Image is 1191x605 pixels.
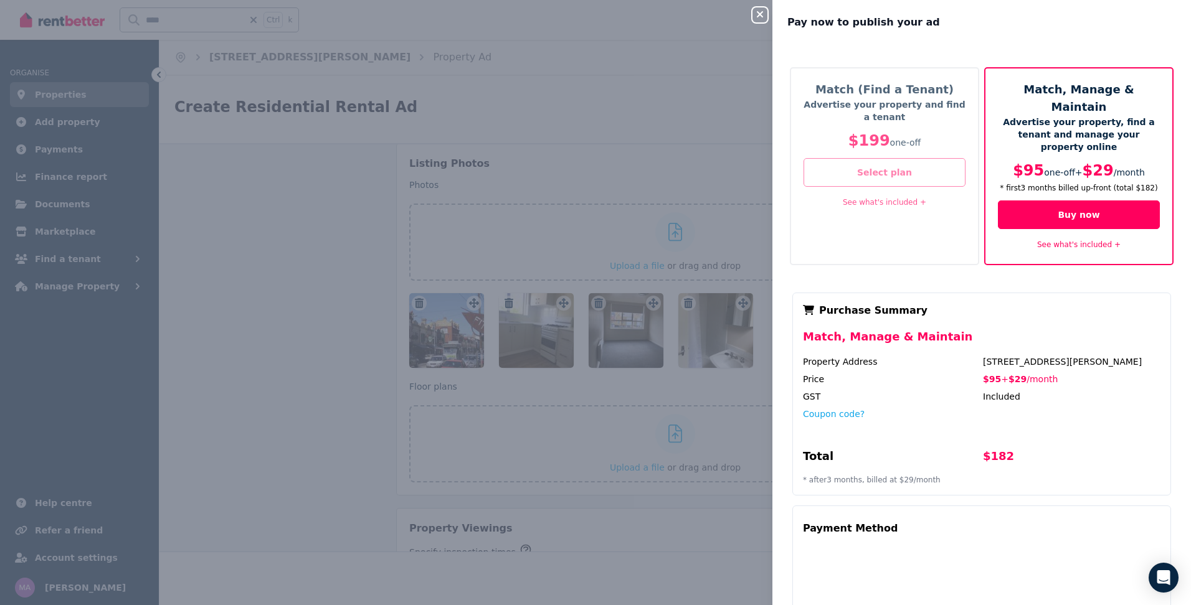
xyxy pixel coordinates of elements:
[1044,167,1075,177] span: one-off
[804,98,966,123] p: Advertise your property and find a tenant
[803,408,865,420] button: Coupon code?
[803,328,1160,355] div: Match, Manage & Maintain
[890,138,921,148] span: one-off
[803,373,980,385] div: Price
[983,390,1160,403] div: Included
[998,183,1160,193] p: * first 3 month s billed up-front (total $182 )
[803,475,1160,485] p: * after 3 month s, billed at $29 / month
[983,374,1001,384] span: $95
[1075,167,1083,177] span: +
[803,448,980,470] div: Total
[998,81,1160,116] h5: Match, Manage & Maintain
[843,198,926,207] a: See what's included +
[803,355,980,368] div: Property Address
[803,303,1160,318] div: Purchase Summary
[1083,162,1114,179] span: $29
[787,15,940,30] span: Pay now to publish your ad
[1027,374,1058,384] span: / month
[1037,240,1121,249] a: See what's included +
[1149,563,1179,593] div: Open Intercom Messenger
[1013,162,1044,179] span: $95
[803,390,980,403] div: GST
[1001,374,1008,384] span: +
[803,516,898,541] div: Payment Method
[998,200,1160,229] button: Buy now
[1114,167,1145,177] span: / month
[804,81,966,98] h5: Match (Find a Tenant)
[848,132,890,149] span: $199
[998,116,1160,153] p: Advertise your property, find a tenant and manage your property online
[1008,374,1027,384] span: $29
[983,355,1160,368] div: [STREET_ADDRESS][PERSON_NAME]
[983,448,1160,470] div: $182
[804,158,966,187] button: Select plan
